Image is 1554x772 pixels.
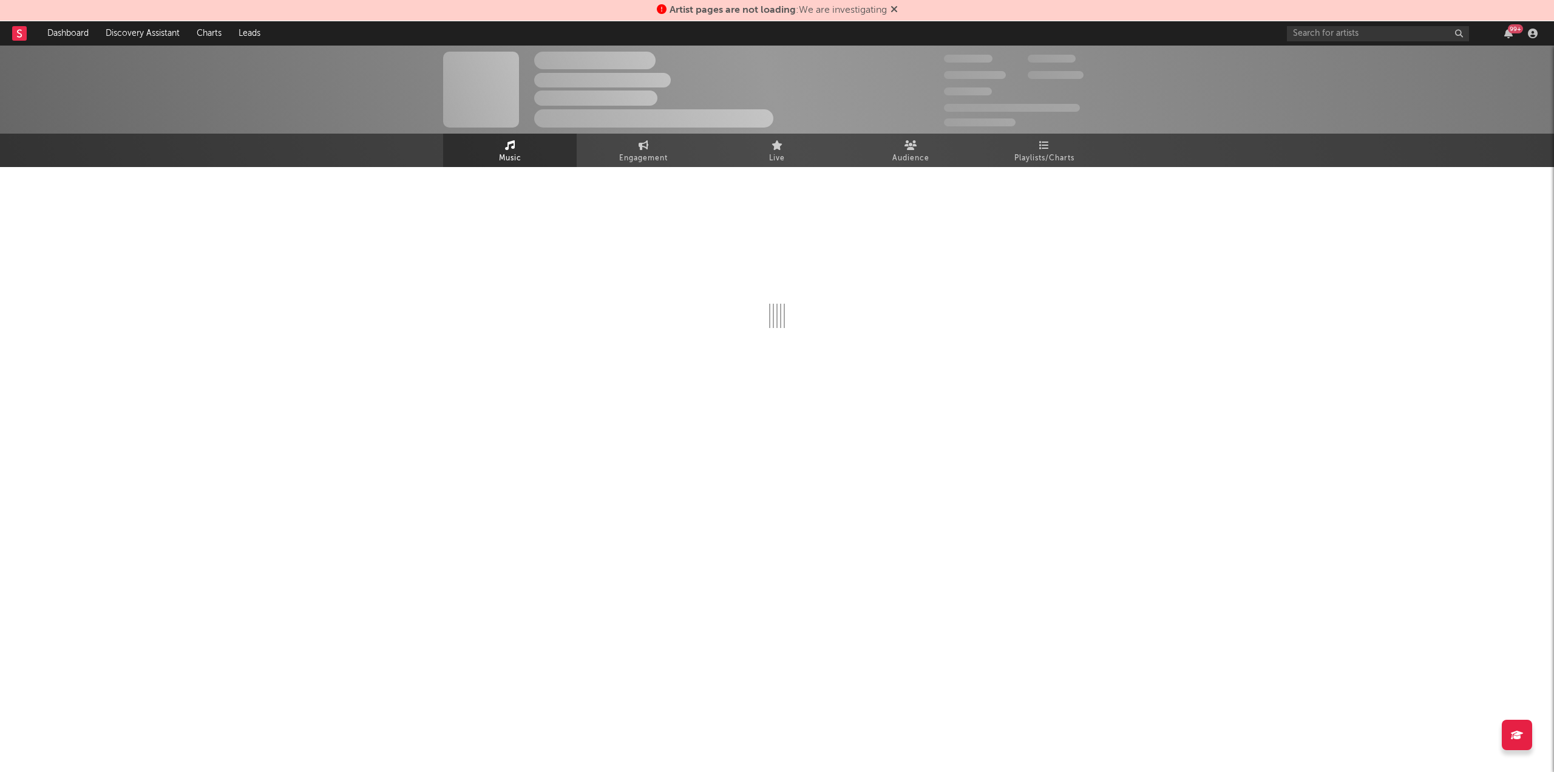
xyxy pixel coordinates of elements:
span: Jump Score: 85.0 [944,118,1016,126]
span: Playlists/Charts [1014,151,1074,166]
a: Live [710,134,844,167]
a: Audience [844,134,977,167]
span: Music [499,151,521,166]
span: 100.000 [1028,55,1076,63]
span: Artist pages are not loading [670,5,796,15]
a: Playlists/Charts [977,134,1111,167]
a: Discovery Assistant [97,21,188,46]
span: 100.000 [944,87,992,95]
span: 50.000.000 [944,71,1006,79]
input: Search for artists [1287,26,1469,41]
div: 99 + [1508,24,1523,33]
span: Engagement [619,151,668,166]
a: Engagement [577,134,710,167]
a: Charts [188,21,230,46]
span: 1.000.000 [1028,71,1084,79]
span: 300.000 [944,55,992,63]
button: 99+ [1504,29,1513,38]
span: 50.000.000 Monthly Listeners [944,104,1080,112]
a: Music [443,134,577,167]
span: Audience [892,151,929,166]
a: Dashboard [39,21,97,46]
span: Dismiss [891,5,898,15]
span: Live [769,151,785,166]
a: Leads [230,21,269,46]
span: : We are investigating [670,5,887,15]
